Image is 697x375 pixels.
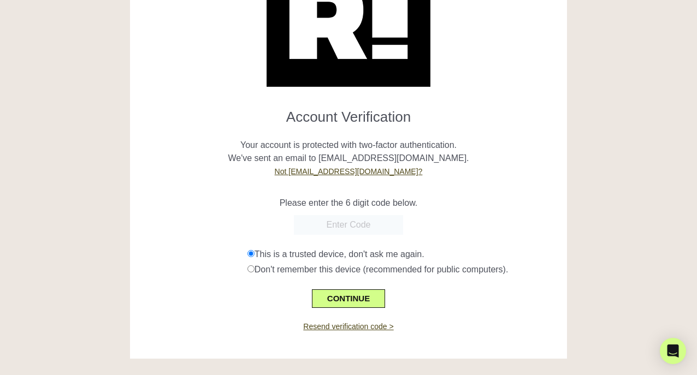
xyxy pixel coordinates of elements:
div: This is a trusted device, don't ask me again. [247,248,559,261]
button: CONTINUE [312,289,385,308]
div: Don't remember this device (recommended for public computers). [247,263,559,276]
h1: Account Verification [138,100,559,126]
input: Enter Code [294,215,403,235]
div: Open Intercom Messenger [660,338,686,364]
p: Your account is protected with two-factor authentication. We've sent an email to [EMAIL_ADDRESS][... [138,126,559,178]
a: Resend verification code > [303,322,393,331]
a: Not [EMAIL_ADDRESS][DOMAIN_NAME]? [275,167,423,176]
p: Please enter the 6 digit code below. [138,197,559,210]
